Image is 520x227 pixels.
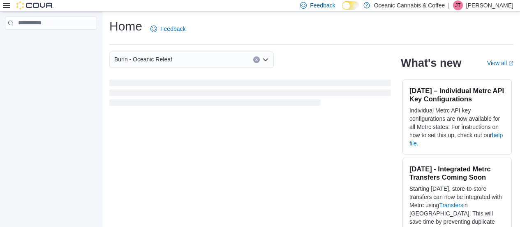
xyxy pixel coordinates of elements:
[262,56,269,63] button: Open list of options
[109,81,391,108] span: Loading
[409,87,505,103] h3: [DATE] – Individual Metrc API Key Configurations
[16,1,53,9] img: Cova
[342,1,359,10] input: Dark Mode
[453,0,463,10] div: Jenny Taylor
[374,0,445,10] p: Oceanic Cannabis & Coffee
[310,1,335,9] span: Feedback
[409,132,503,147] a: help file
[253,56,260,63] button: Clear input
[508,61,513,66] svg: External link
[147,21,189,37] a: Feedback
[401,56,461,70] h2: What's new
[409,165,505,181] h3: [DATE] - Integrated Metrc Transfers Coming Soon
[109,18,142,35] h1: Home
[466,0,513,10] p: [PERSON_NAME]
[5,31,97,51] nav: Complex example
[409,106,505,147] p: Individual Metrc API key configurations are now available for all Metrc states. For instructions ...
[455,0,460,10] span: JT
[160,25,185,33] span: Feedback
[487,60,513,66] a: View allExternal link
[114,54,172,64] span: Burin - Oceanic Releaf
[448,0,450,10] p: |
[439,202,463,208] a: Transfers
